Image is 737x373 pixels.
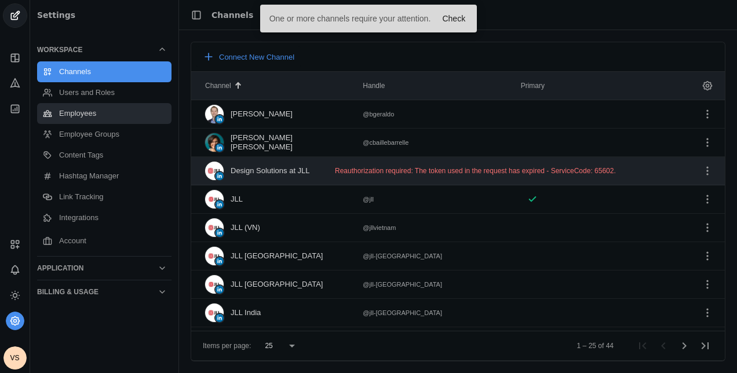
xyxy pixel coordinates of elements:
[37,186,172,207] a: Link Tracking
[363,81,395,90] div: Handle
[674,335,695,356] button: Next page
[697,274,718,295] app-icon-button: Channel Menu
[231,109,293,119] div: [PERSON_NAME]
[577,340,614,352] div: 1 – 25 of 44
[363,81,385,90] div: Handle
[205,81,231,90] div: Channel
[521,81,555,90] div: Primary
[697,160,718,181] app-icon-button: Channel Menu
[335,162,616,180] div: Reauthorization required: The token used in the request has expired - ServiceCode: 65602.
[37,45,158,54] div: Workspace
[205,81,242,90] div: Channel
[363,195,374,204] div: @jll
[205,105,224,123] img: cache
[697,132,718,153] app-icon-button: Channel Menu
[231,280,323,289] div: JLL [GEOGRAPHIC_DATA]
[205,303,224,322] img: cache
[37,82,172,103] a: Users and Roles
[265,342,272,350] span: 25
[435,12,472,25] button: Check
[219,53,294,61] span: Connect New Channel
[697,104,718,125] app-icon-button: Channel Menu
[196,46,301,67] button: Connect New Channel
[37,207,172,228] a: Integrations
[521,81,545,90] div: Primary
[37,231,172,251] a: Account
[37,264,158,273] div: Application
[363,308,442,317] div: @jll-[GEOGRAPHIC_DATA]
[363,138,408,147] div: @cbaillebarrelle
[37,283,172,301] mat-expansion-panel-header: Billing & Usage
[205,218,224,237] img: cache
[697,246,718,266] app-icon-button: Channel Menu
[697,302,718,323] app-icon-button: Channel Menu
[442,13,465,24] span: Check
[205,162,224,180] img: cache
[37,124,172,145] a: Employee Groups
[260,5,436,32] div: One or more channels require your attention.
[37,103,172,124] a: Employees
[211,9,253,21] div: Channels
[37,259,172,277] mat-expansion-panel-header: Application
[205,190,224,209] img: cache
[231,223,260,232] div: JLL (VN)
[37,166,172,186] a: Hashtag Manager
[231,195,243,204] div: JLL
[37,41,172,59] mat-expansion-panel-header: Workspace
[697,217,718,238] app-icon-button: Channel Menu
[37,145,172,166] a: Content Tags
[3,346,27,370] button: VS
[697,189,718,210] app-icon-button: Channel Menu
[205,275,224,294] img: cache
[363,223,396,232] div: @jllvietnam
[203,340,251,352] div: Items per page:
[37,61,172,82] a: Channels
[205,247,224,265] img: cache
[231,308,261,317] div: JLL India
[695,335,716,356] button: Last page
[363,280,442,289] div: @jll-[GEOGRAPHIC_DATA]
[231,166,310,175] div: Design Solutions at JLL
[37,59,172,254] div: Workspace
[205,133,224,152] img: cache
[363,251,442,261] div: @jll-[GEOGRAPHIC_DATA]
[231,251,323,261] div: JLL [GEOGRAPHIC_DATA]
[231,133,349,152] div: [PERSON_NAME] [PERSON_NAME]
[363,109,394,119] div: @bgeraldo
[37,287,158,297] div: Billing & Usage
